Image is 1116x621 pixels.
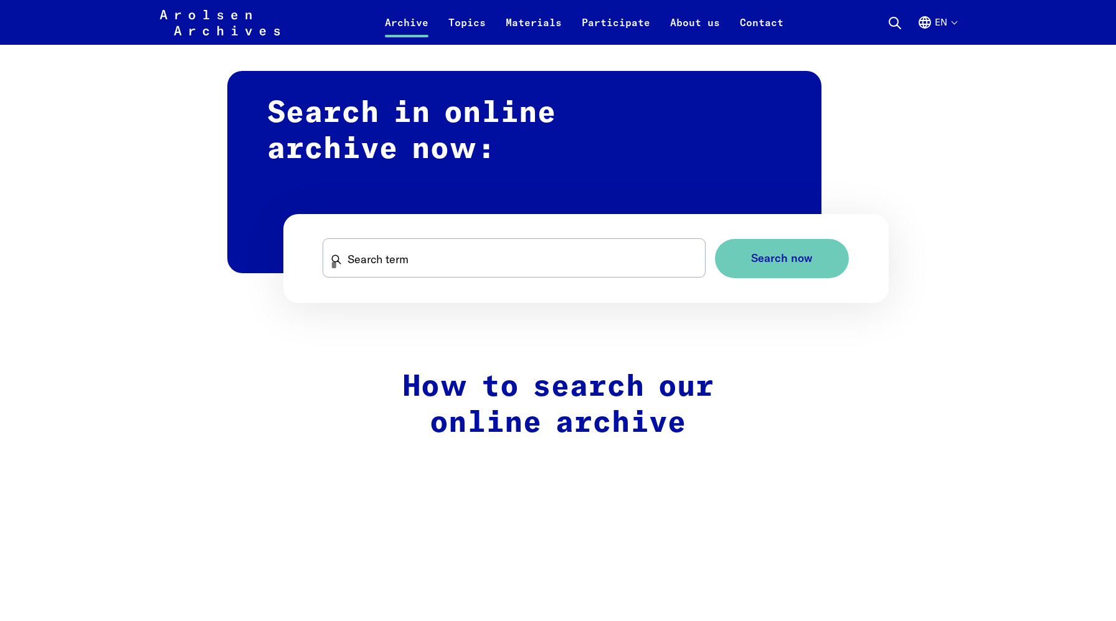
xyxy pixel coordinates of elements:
[917,15,957,45] button: English, language selection
[572,15,660,45] a: Participate
[715,239,849,278] button: Search now
[295,370,821,441] h2: How to search our online archive
[375,15,438,45] a: Archive
[730,15,793,45] a: Contact
[660,15,730,45] a: About us
[375,7,793,37] nav: Primary
[496,15,572,45] a: Materials
[438,15,496,45] a: Topics
[751,252,813,265] span: Search now
[227,71,821,273] h2: Search in online archive now:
